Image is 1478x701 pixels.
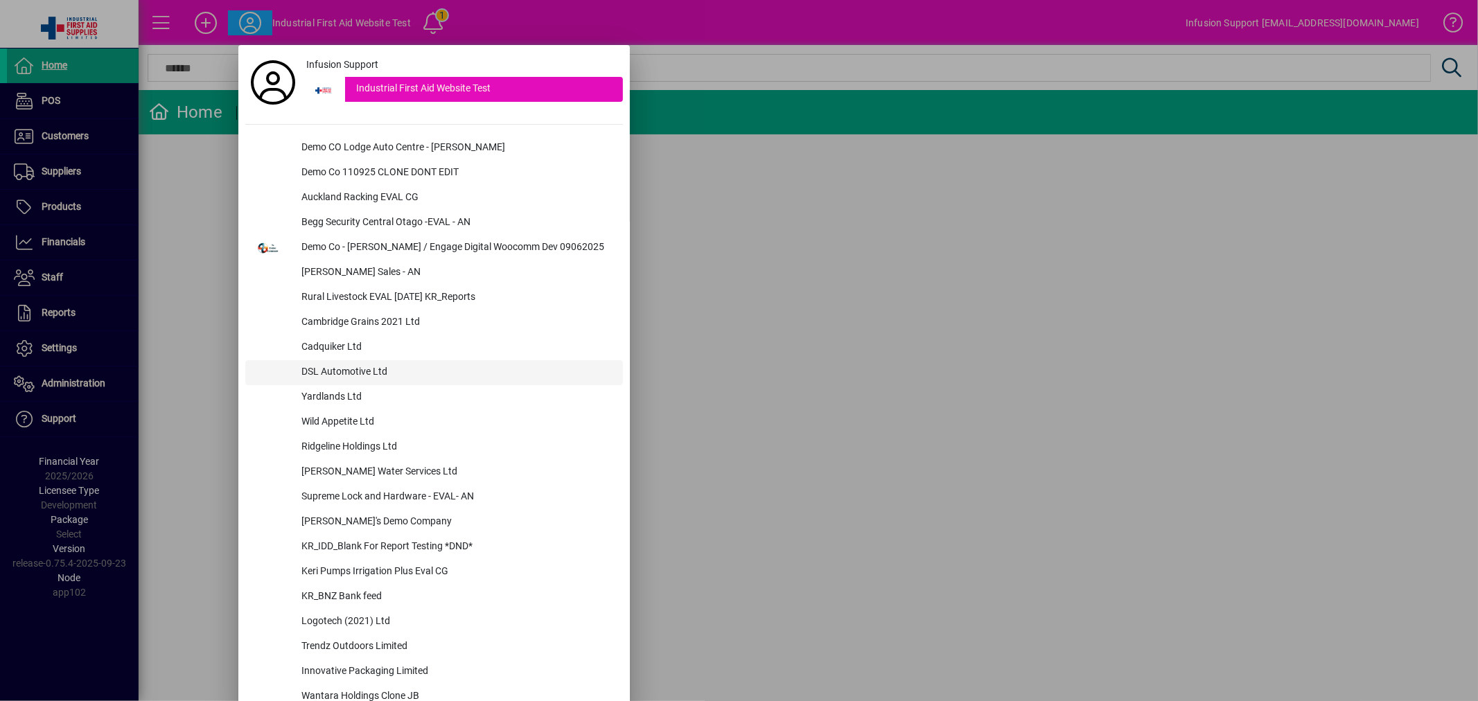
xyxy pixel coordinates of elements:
[245,610,623,635] button: Logotech (2021) Ltd
[290,535,623,560] div: KR_IDD_Blank For Report Testing *DND*
[290,186,623,211] div: Auckland Racking EVAL CG
[290,335,623,360] div: Cadquiker Ltd
[301,77,623,102] button: Industrial First Aid Website Test
[245,161,623,186] button: Demo Co 110925 CLONE DONT EDIT
[245,186,623,211] button: Auckland Racking EVAL CG
[290,236,623,260] div: Demo Co - [PERSON_NAME] / Engage Digital Woocomm Dev 09062025
[290,385,623,410] div: Yardlands Ltd
[290,285,623,310] div: Rural Livestock EVAL [DATE] KR_Reports
[345,77,623,102] div: Industrial First Aid Website Test
[245,485,623,510] button: Supreme Lock and Hardware - EVAL- AN
[245,635,623,659] button: Trendz Outdoors Limited
[245,560,623,585] button: Keri Pumps Irrigation Plus Eval CG
[245,460,623,485] button: [PERSON_NAME] Water Services Ltd
[245,310,623,335] button: Cambridge Grains 2021 Ltd
[245,510,623,535] button: [PERSON_NAME]'s Demo Company
[290,585,623,610] div: KR_BNZ Bank feed
[245,385,623,410] button: Yardlands Ltd
[290,560,623,585] div: Keri Pumps Irrigation Plus Eval CG
[290,310,623,335] div: Cambridge Grains 2021 Ltd
[290,161,623,186] div: Demo Co 110925 CLONE DONT EDIT
[245,585,623,610] button: KR_BNZ Bank feed
[290,136,623,161] div: Demo CO Lodge Auto Centre - [PERSON_NAME]
[290,435,623,460] div: Ridgeline Holdings Ltd
[290,635,623,659] div: Trendz Outdoors Limited
[245,360,623,385] button: DSL Automotive Ltd
[290,360,623,385] div: DSL Automotive Ltd
[290,260,623,285] div: [PERSON_NAME] Sales - AN
[306,57,378,72] span: Infusion Support
[245,70,301,95] a: Profile
[245,136,623,161] button: Demo CO Lodge Auto Centre - [PERSON_NAME]
[290,659,623,684] div: Innovative Packaging Limited
[290,510,623,535] div: [PERSON_NAME]'s Demo Company
[245,236,623,260] button: Demo Co - [PERSON_NAME] / Engage Digital Woocomm Dev 09062025
[290,211,623,236] div: Begg Security Central Otago -EVAL - AN
[290,610,623,635] div: Logotech (2021) Ltd
[245,335,623,360] button: Cadquiker Ltd
[245,260,623,285] button: [PERSON_NAME] Sales - AN
[245,410,623,435] button: Wild Appetite Ltd
[245,211,623,236] button: Begg Security Central Otago -EVAL - AN
[245,435,623,460] button: Ridgeline Holdings Ltd
[290,460,623,485] div: [PERSON_NAME] Water Services Ltd
[245,285,623,310] button: Rural Livestock EVAL [DATE] KR_Reports
[290,485,623,510] div: Supreme Lock and Hardware - EVAL- AN
[301,52,623,77] a: Infusion Support
[245,535,623,560] button: KR_IDD_Blank For Report Testing *DND*
[290,410,623,435] div: Wild Appetite Ltd
[245,659,623,684] button: Innovative Packaging Limited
